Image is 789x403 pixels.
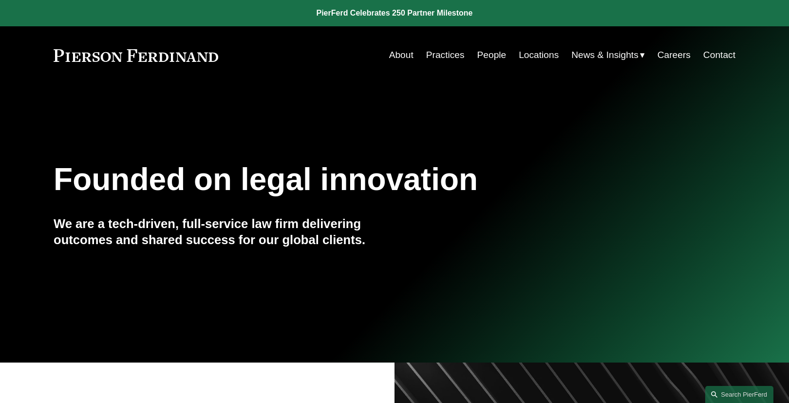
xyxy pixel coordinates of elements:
a: About [389,46,413,64]
a: Locations [519,46,559,64]
a: Search this site [705,386,773,403]
a: Careers [657,46,691,64]
a: Practices [426,46,465,64]
a: folder dropdown [571,46,645,64]
h4: We are a tech-driven, full-service law firm delivering outcomes and shared success for our global... [54,216,394,248]
h1: Founded on legal innovation [54,162,622,197]
span: News & Insights [571,47,639,64]
a: People [477,46,507,64]
a: Contact [703,46,735,64]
